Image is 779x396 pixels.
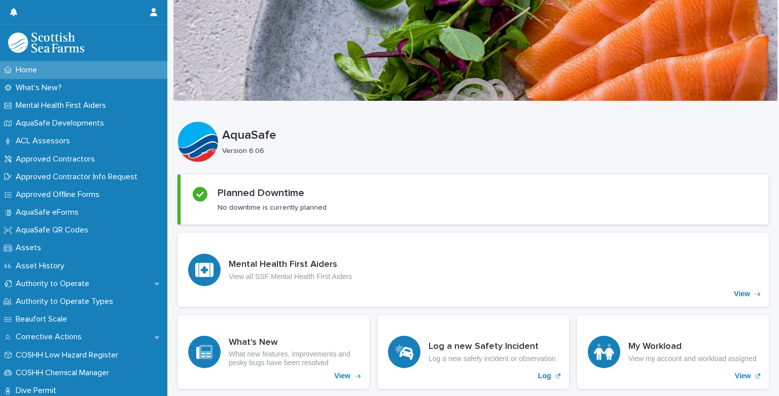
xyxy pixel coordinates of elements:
[12,332,90,342] p: Corrective Actions
[12,297,121,306] p: Authority to Operate Types
[178,233,769,307] a: View
[735,372,751,380] p: View
[12,314,75,324] p: Beaufort Scale
[218,203,327,212] p: No downtime is currently planned
[12,368,117,378] p: COSHH Chemical Manager
[12,350,126,360] p: COSHH Low Hazard Register
[218,187,304,199] h2: Planned Downtime
[12,101,114,110] p: Mental Health First Aiders
[12,154,103,164] p: Approved Contractors
[12,279,97,289] p: Authority to Operate
[8,32,84,53] img: bPIBxiqnSb2ggTQWdOVV
[429,354,556,363] p: Log a new safety incident or observation
[222,147,761,155] p: Version 6.06
[377,315,569,389] a: Log
[12,83,70,93] p: What's New?
[222,128,765,143] p: AquaSafe
[538,372,551,380] p: Log
[229,259,352,270] h3: Mental Health First Aiders
[12,208,87,217] p: AquaSafe eForms
[12,136,78,146] p: ACL Assessors
[12,243,49,253] p: Assets
[12,190,108,200] p: Approved Offline Forms
[12,172,146,182] p: Approved Contractor Info Request
[178,315,369,389] a: View
[12,65,45,75] p: Home
[577,315,769,389] a: View
[229,350,359,367] p: What new features, improvements and pesky bugs have been resolved
[429,341,556,352] h3: Log a new Safety Incident
[334,372,350,380] p: View
[12,118,112,128] p: AquaSafe Developments
[628,341,757,352] h3: My Workload
[229,337,359,348] h3: What's New
[734,290,750,298] p: View
[12,261,73,271] p: Asset History
[12,386,64,395] p: Dive Permit
[12,225,96,235] p: AquaSafe QR Codes
[628,354,757,363] p: View my account and workload assigned
[229,272,352,281] p: View all SSF Mental Health First Aiders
